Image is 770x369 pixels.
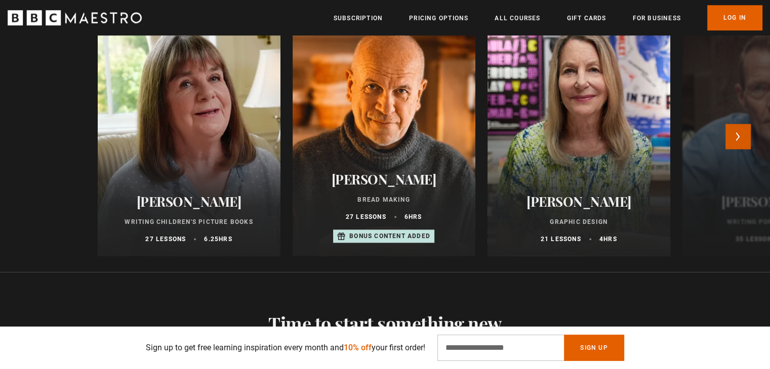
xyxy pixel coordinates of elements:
a: Log In [707,5,762,30]
p: 4 [599,235,617,244]
a: [PERSON_NAME] Graphic Design 21 lessons 4hrs [488,13,670,256]
h2: [PERSON_NAME] [305,171,463,187]
span: 10% off [344,343,372,352]
svg: BBC Maestro [8,10,142,25]
abbr: hrs [219,236,232,243]
abbr: hrs [409,213,422,220]
p: 21 lessons [541,235,581,244]
a: For business [632,13,680,23]
nav: Primary [334,5,762,30]
p: 6 [404,212,422,221]
abbr: hrs [603,236,617,243]
p: 27 lessons [346,212,386,221]
p: Bread Making [305,195,463,204]
p: 6.25 [204,235,232,244]
h2: [PERSON_NAME] [110,194,268,209]
h2: Time to start something new [98,312,673,334]
a: [PERSON_NAME] Bread Making 27 lessons 6hrs Bonus content added [293,13,475,256]
a: [PERSON_NAME] Writing Children's Picture Books 27 lessons 6.25hrs [98,13,280,256]
a: Gift Cards [566,13,606,23]
a: Subscription [334,13,383,23]
p: Graphic Design [500,217,658,226]
p: Sign up to get free learning inspiration every month and your first order! [146,342,425,354]
a: Pricing Options [409,13,468,23]
h2: [PERSON_NAME] [500,194,658,209]
p: Bonus content added [349,232,430,241]
a: All Courses [495,13,540,23]
p: Writing Children's Picture Books [110,217,268,226]
p: 27 lessons [145,235,186,244]
button: Sign Up [564,335,624,361]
